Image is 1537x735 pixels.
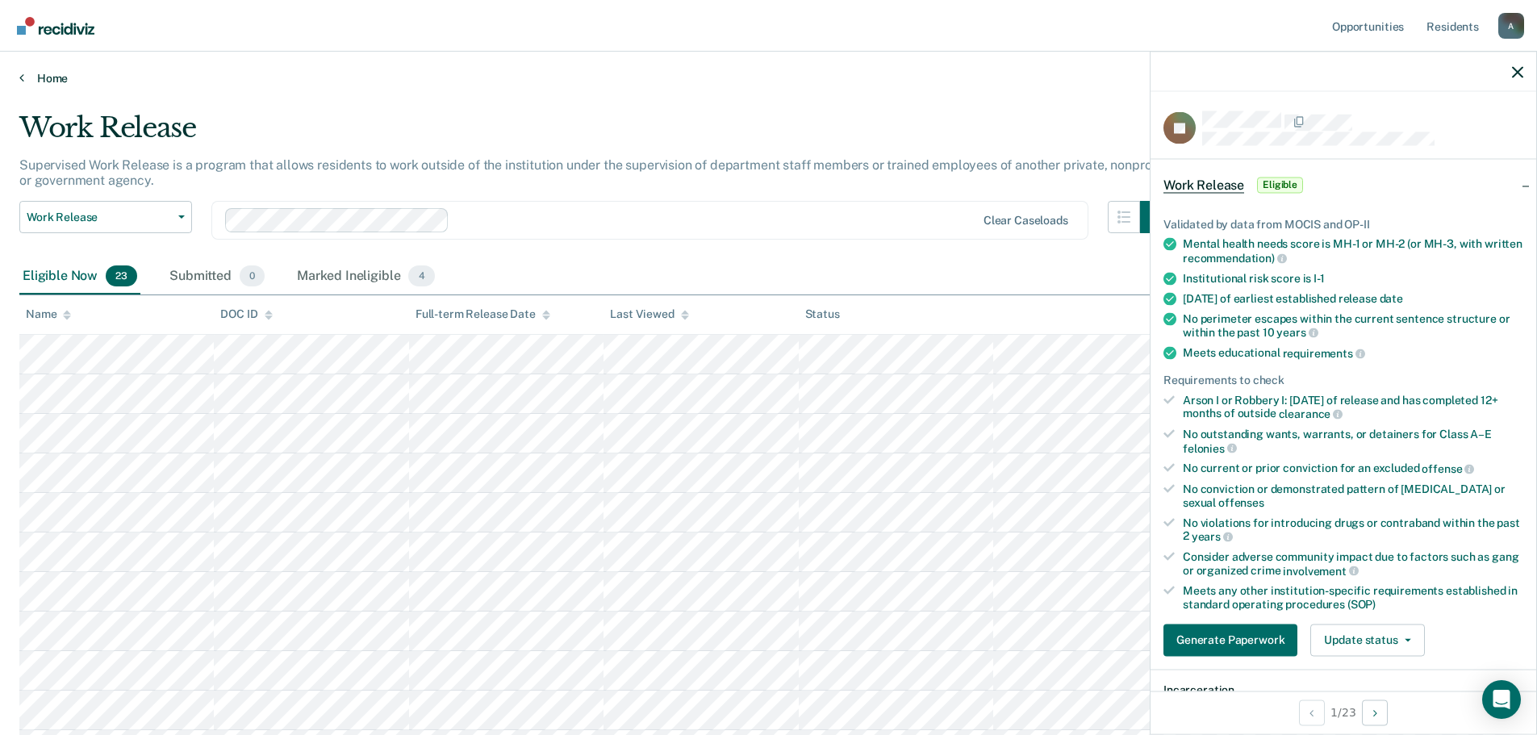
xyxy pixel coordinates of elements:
[408,265,434,286] span: 4
[1163,683,1523,696] dt: Incarceration
[1498,13,1524,39] button: Profile dropdown button
[1163,177,1244,193] span: Work Release
[1183,516,1523,543] div: No violations for introducing drugs or contraband within the past 2
[19,111,1172,157] div: Work Release
[1279,407,1343,420] span: clearance
[1151,691,1536,733] div: 1 / 23
[1163,624,1297,656] button: Generate Paperwork
[294,259,438,294] div: Marked Ineligible
[1482,680,1521,719] div: Open Intercom Messenger
[26,307,71,321] div: Name
[1276,326,1318,339] span: years
[984,214,1068,228] div: Clear caseloads
[1183,441,1237,454] span: felonies
[27,211,172,224] span: Work Release
[416,307,550,321] div: Full-term Release Date
[240,265,265,286] span: 0
[166,259,268,294] div: Submitted
[1299,700,1325,725] button: Previous Opportunity
[1314,271,1325,284] span: I-1
[1283,564,1358,577] span: involvement
[1183,311,1523,339] div: No perimeter escapes within the current sentence structure or within the past 10
[220,307,272,321] div: DOC ID
[1218,495,1264,508] span: offenses
[1183,271,1523,285] div: Institutional risk score is
[1362,700,1388,725] button: Next Opportunity
[1183,584,1523,612] div: Meets any other institution-specific requirements established in standard operating procedures
[1257,177,1303,193] span: Eligible
[106,265,137,286] span: 23
[1183,251,1287,264] span: recommendation)
[1183,291,1523,305] div: [DATE] of earliest established release
[1163,217,1523,231] div: Validated by data from MOCIS and OP-II
[1310,624,1424,656] button: Update status
[19,259,140,294] div: Eligible Now
[1163,373,1523,386] div: Requirements to check
[1380,291,1403,304] span: date
[1183,482,1523,509] div: No conviction or demonstrated pattern of [MEDICAL_DATA] or sexual
[1183,237,1523,265] div: Mental health needs score is MH-1 or MH-2 (or MH-3, with written
[1422,462,1474,475] span: offense
[1183,346,1523,361] div: Meets educational
[17,17,94,35] img: Recidiviz
[1151,159,1536,211] div: Work ReleaseEligible
[1283,346,1365,359] span: requirements
[610,307,688,321] div: Last Viewed
[805,307,840,321] div: Status
[1183,461,1523,476] div: No current or prior conviction for an excluded
[19,71,1518,86] a: Home
[1183,393,1523,420] div: Arson I or Robbery I: [DATE] of release and has completed 12+ months of outside
[1498,13,1524,39] div: A
[19,157,1167,188] p: Supervised Work Release is a program that allows residents to work outside of the institution und...
[1347,598,1376,611] span: (SOP)
[1192,530,1233,543] span: years
[1183,549,1523,577] div: Consider adverse community impact due to factors such as gang or organized crime
[1183,427,1523,454] div: No outstanding wants, warrants, or detainers for Class A–E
